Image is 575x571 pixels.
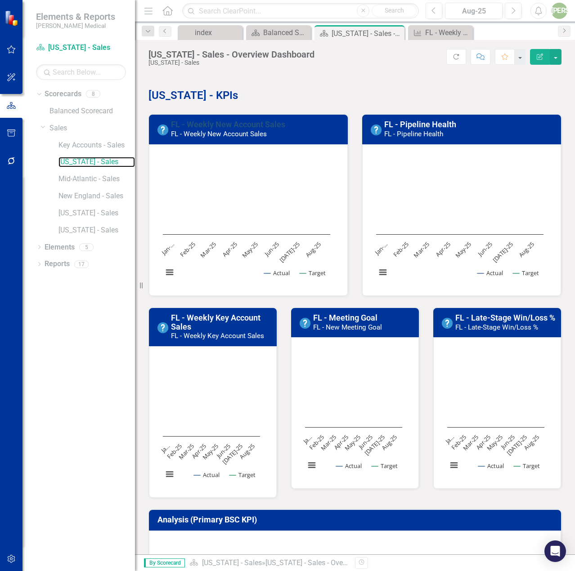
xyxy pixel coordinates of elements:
[391,240,410,259] text: Feb-25
[240,240,260,259] text: May-25
[214,442,232,460] text: Jun-25
[45,259,70,269] a: Reports
[189,558,348,568] div: »
[442,318,453,329] img: No Information
[148,59,314,66] div: [US_STATE] - Sales
[461,433,480,452] text: Mar-25
[74,260,89,268] div: 17
[171,130,267,138] small: FL - Weekly New Account Sales
[178,240,197,259] text: Feb-25
[4,9,21,27] img: ClearPoint Strategy
[238,442,256,461] text: Aug-25
[36,22,115,29] small: [PERSON_NAME] Medical
[551,3,567,19] button: [PERSON_NAME]
[517,240,536,259] text: Aug-25
[229,471,256,479] button: Show Target
[301,344,409,479] div: Chart. Highcharts interactive chart.
[262,240,280,258] text: Jun-25
[45,242,75,253] a: Elements
[158,353,265,488] svg: Interactive chart
[455,313,555,322] a: FL - Late-Stage Win/Loss %
[157,322,168,333] img: No Information
[159,240,176,257] text: Jan-…
[371,125,382,135] img: No Information
[79,243,94,251] div: 5
[319,433,338,452] text: Mar-25
[58,208,135,219] a: [US_STATE] - Sales
[165,442,184,460] text: Feb-25
[194,471,220,479] button: Show Actual
[163,266,176,279] button: View chart menu, Chart
[384,130,443,138] small: FL - Pipeline Health
[372,152,548,286] svg: Interactive chart
[505,433,529,457] text: [DATE]-25
[499,433,517,451] text: Jun-25
[49,123,135,134] a: Sales
[201,442,220,461] text: May-25
[372,4,417,17] button: Search
[158,152,338,286] div: Chart. Highcharts interactive chart.
[301,344,407,479] svg: Interactive chart
[443,344,552,479] div: Chart. Highcharts interactive chart.
[513,269,539,277] button: Show Target
[202,558,262,567] a: [US_STATE] - Sales
[158,152,335,286] svg: Interactive chart
[477,269,503,277] button: Show Actual
[177,442,196,461] text: Mar-25
[190,442,208,460] text: Apr-25
[58,191,135,201] a: New England - Sales
[159,442,171,455] text: Ja…
[455,323,538,331] small: FL - Late-Stage Win/Loss %
[58,157,135,167] a: [US_STATE] - Sales
[313,313,377,322] a: FL - Meeting Goal
[544,540,566,562] div: Open Intercom Messenger
[336,462,362,470] button: Show Actual
[45,89,81,99] a: Scorecards
[514,462,540,470] button: Show Target
[332,28,402,39] div: [US_STATE] - Sales - Overview Dashboard
[412,240,431,259] text: Mar-25
[343,433,362,452] text: May-25
[363,433,386,457] text: [DATE]-25
[300,269,326,277] button: Show Target
[157,125,168,135] img: No Information
[478,462,504,470] button: Show Actual
[157,515,556,524] h3: Analysis (Primary BSC KPI)
[195,27,240,38] div: index
[474,433,492,451] text: Apr-25
[278,240,301,264] text: [DATE]-25
[443,433,456,446] text: Ja…
[380,433,399,452] text: Aug-25
[313,323,382,331] small: FL - New Meeting Goal
[58,174,135,184] a: Mid-Atlantic - Sales
[410,27,471,38] a: FL - Weekly New Account Sales
[372,152,552,286] div: Chart. Highcharts interactive chart.
[49,106,135,116] a: Balanced Scorecard
[263,27,309,38] div: Balanced Scorecard Welcome Page
[180,27,240,38] a: index
[144,558,185,567] span: By Scorecard
[522,433,541,452] text: Aug-25
[301,433,314,446] text: Ja…
[305,459,318,472] button: View chart menu, Chart
[307,433,326,451] text: Feb-25
[220,240,238,258] text: Apr-25
[384,120,456,129] a: FL - Pipeline Health
[485,433,504,452] text: May-25
[163,468,176,481] button: View chart menu, Chart
[373,240,389,257] text: Jan-…
[148,89,238,102] strong: [US_STATE] - KPIs
[443,344,549,479] svg: Interactive chart
[36,43,126,53] a: [US_STATE] - Sales
[171,120,285,129] a: FL - Weekly New Account Sales
[248,27,309,38] a: Balanced Scorecard Welcome Page
[448,6,499,17] div: Aug-25
[58,225,135,236] a: [US_STATE] - Sales
[36,64,126,80] input: Search Below...
[425,27,471,38] div: FL - Weekly New Account Sales
[36,11,115,22] span: Elements & Reports
[182,3,419,19] input: Search ClearPoint...
[449,433,468,451] text: Feb-25
[171,313,261,331] a: FL - Weekly Key Account Sales
[372,462,398,470] button: Show Target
